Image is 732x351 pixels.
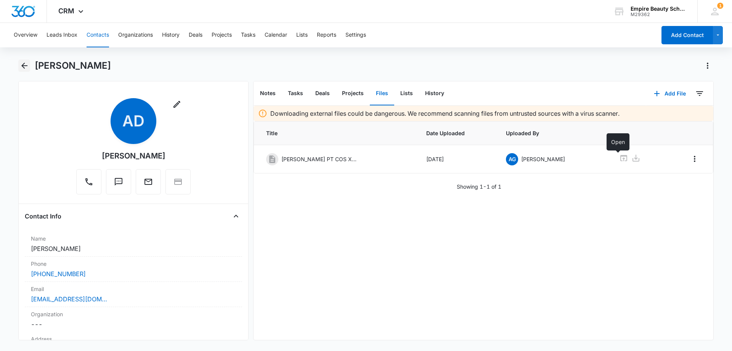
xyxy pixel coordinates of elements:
div: Email[EMAIL_ADDRESS][DOMAIN_NAME] [25,282,242,307]
button: Notes [254,82,282,105]
p: [PERSON_NAME] PT COS X [DATE].pdf [281,155,358,163]
button: History [419,82,450,105]
span: AG [506,153,518,165]
div: Open [607,133,629,150]
button: Overflow Menu [689,153,701,165]
button: Text [106,169,131,194]
div: account id [631,12,686,17]
div: Organization--- [25,307,242,332]
button: Actions [701,60,714,72]
span: CRM [58,7,74,15]
label: Name [31,235,236,243]
button: Add Contact [661,26,713,44]
p: Downloading external files could be dangerous. We recommend scanning files from untrusted sources... [270,109,620,118]
div: notifications count [717,3,723,9]
span: Title [266,129,408,137]
a: [PHONE_NUMBER] [31,269,86,278]
button: Filters [693,87,706,100]
button: Tasks [241,23,255,47]
button: Projects [212,23,232,47]
button: Call [76,169,101,194]
div: Name[PERSON_NAME] [25,231,242,257]
span: Date Uploaded [426,129,488,137]
span: AD [111,98,156,144]
td: [DATE] [417,145,497,173]
button: Reports [317,23,336,47]
h4: Contact Info [25,212,61,221]
button: Leads Inbox [47,23,77,47]
button: Email [136,169,161,194]
button: Deals [189,23,202,47]
label: Organization [31,310,236,318]
a: [EMAIL_ADDRESS][DOMAIN_NAME] [31,294,107,304]
button: Tasks [282,82,309,105]
h1: [PERSON_NAME] [35,60,111,71]
button: Projects [336,82,370,105]
button: Back [18,60,30,72]
a: Text [106,181,131,188]
a: Call [76,181,101,188]
button: Files [370,82,394,105]
p: [PERSON_NAME] [521,155,565,163]
button: Deals [309,82,336,105]
button: Lists [296,23,308,47]
button: Contacts [87,23,109,47]
button: Calendar [265,23,287,47]
a: Email [136,181,161,188]
button: Settings [345,23,366,47]
button: Overview [14,23,37,47]
div: [PERSON_NAME] [102,150,165,162]
p: Showing 1-1 of 1 [457,183,501,191]
label: Email [31,285,236,293]
dd: [PERSON_NAME] [31,244,236,253]
label: Address [31,335,236,343]
dd: --- [31,320,236,329]
label: Phone [31,260,236,268]
span: Uploaded By [506,129,601,137]
button: Close [230,210,242,222]
button: Organizations [118,23,153,47]
span: 1 [717,3,723,9]
div: Phone[PHONE_NUMBER] [25,257,242,282]
button: History [162,23,180,47]
button: Add File [646,84,693,103]
button: Lists [394,82,419,105]
div: account name [631,6,686,12]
